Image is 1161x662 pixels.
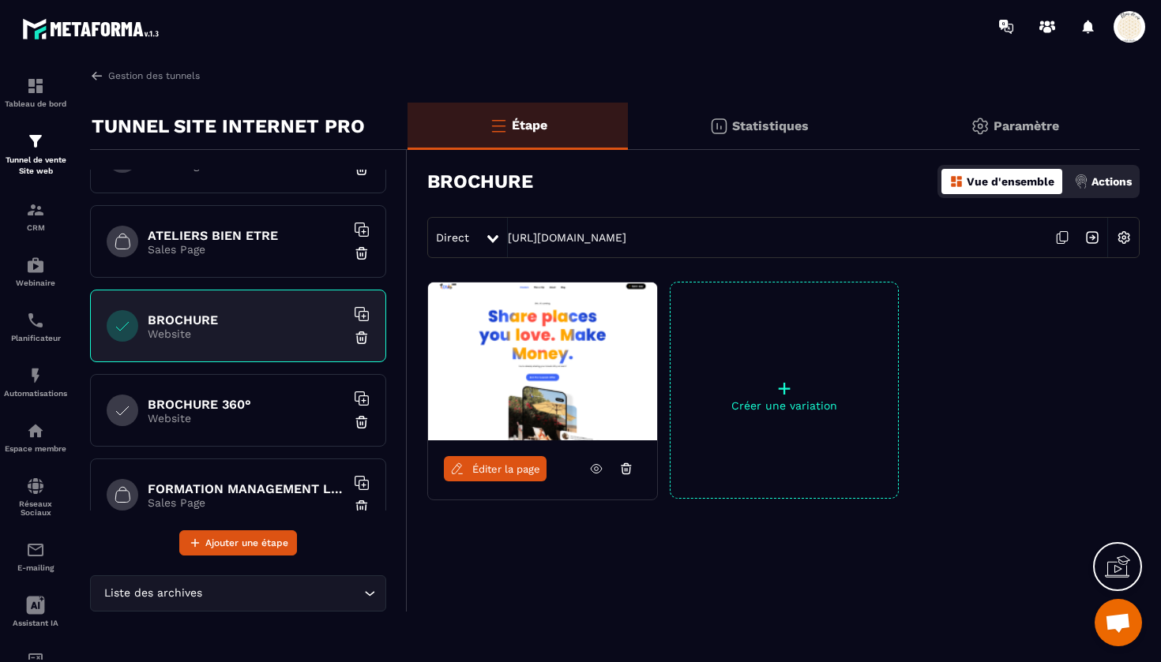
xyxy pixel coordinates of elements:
[4,189,67,244] a: formationformationCRM
[4,223,67,232] p: CRM
[100,585,205,602] span: Liste des archives
[148,159,345,171] p: Sales Page
[971,117,990,136] img: setting-gr.5f69749f.svg
[148,228,345,243] h6: ATELIERS BIEN ETRE
[994,118,1059,133] p: Paramètre
[1074,174,1088,189] img: actions.d6e523a2.png
[444,456,547,481] a: Éditer la page
[26,477,45,496] img: social-network
[26,77,45,95] img: formation
[354,330,370,346] img: trash
[4,499,67,517] p: Réseaux Sociaux
[4,465,67,529] a: social-networksocial-networkRéseaux Sociaux
[4,99,67,108] p: Tableau de bord
[354,499,370,514] img: trash
[148,327,345,340] p: Website
[92,110,365,142] p: TUNNEL SITE INTERNET PRO
[4,279,67,287] p: Webinaire
[205,585,360,602] input: Search for option
[4,120,67,189] a: formationformationTunnel de vente Site web
[148,496,345,509] p: Sales Page
[26,311,45,330] img: scheduler
[90,69,104,83] img: arrow
[1077,223,1107,252] img: arrow-next.bcc2205e.svg
[671,399,898,412] p: Créer une variation
[4,410,67,465] a: automationsautomationsEspace membre
[4,65,67,120] a: formationformationTableau de bord
[732,118,809,133] p: Statistiques
[148,397,345,412] h6: BROCHURE 360°
[967,175,1054,188] p: Vue d'ensemble
[4,354,67,410] a: automationsautomationsAutomatisations
[1109,223,1139,252] img: setting-w.858f3a88.svg
[4,563,67,572] p: E-mailing
[508,231,626,244] a: [URL][DOMAIN_NAME]
[4,334,67,342] p: Planificateur
[148,481,345,496] h6: FORMATION MANAGEMENT LEADERSHIP
[26,421,45,440] img: automations
[4,584,67,639] a: Assistant IA
[354,414,370,430] img: trash
[709,117,728,136] img: stats.20deebd0.svg
[205,535,288,551] span: Ajouter une étape
[148,312,345,327] h6: BROCHURE
[26,256,45,275] img: automations
[4,389,67,398] p: Automatisations
[436,231,469,244] span: Direct
[179,530,297,555] button: Ajouter une étape
[26,132,45,151] img: formation
[1095,599,1142,646] div: Ouvrir le chat
[949,174,964,189] img: dashboard-orange.40269519.svg
[4,444,67,453] p: Espace membre
[148,243,345,256] p: Sales Page
[1091,175,1132,188] p: Actions
[354,245,370,261] img: trash
[26,200,45,219] img: formation
[4,155,67,177] p: Tunnel de vente Site web
[428,282,657,440] img: image
[4,619,67,627] p: Assistant IA
[427,170,533,193] h3: BROCHURE
[148,412,345,425] p: Website
[26,366,45,385] img: automations
[22,14,164,43] img: logo
[26,540,45,559] img: email
[512,118,547,133] p: Étape
[4,529,67,584] a: emailemailE-mailing
[90,575,386,612] div: Search for option
[671,377,898,399] p: +
[90,69,200,83] a: Gestion des tunnels
[489,116,508,135] img: bars-o.4a397970.svg
[472,463,540,475] span: Éditer la page
[4,299,67,354] a: schedulerschedulerPlanificateur
[4,244,67,299] a: automationsautomationsWebinaire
